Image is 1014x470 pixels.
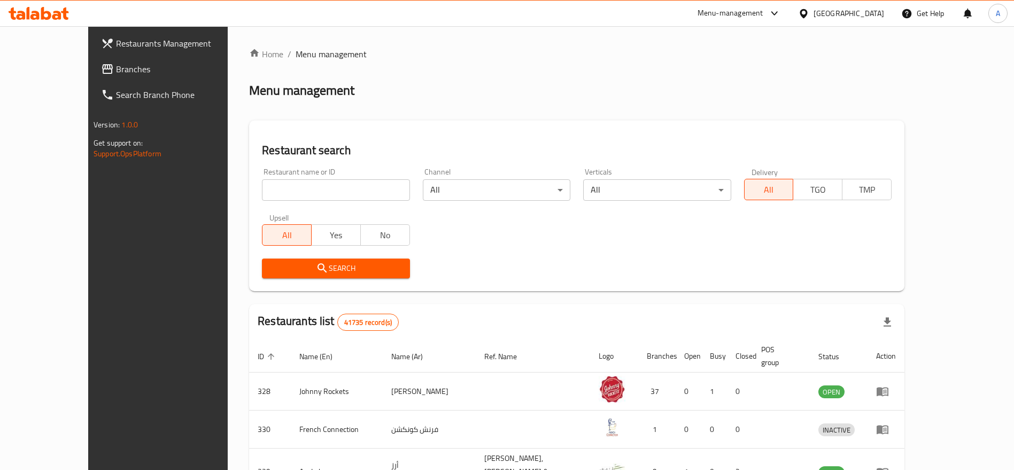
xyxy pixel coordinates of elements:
span: 41735 record(s) [338,317,398,328]
div: Total records count [337,314,399,331]
td: French Connection [291,411,383,449]
td: 0 [727,373,753,411]
h2: Restaurant search [262,142,892,158]
span: INACTIVE [818,424,855,436]
div: INACTIVE [818,423,855,436]
span: ID [258,350,278,363]
div: [GEOGRAPHIC_DATA] [814,7,884,19]
td: 1 [638,411,676,449]
span: Name (Ar) [391,350,437,363]
a: Search Branch Phone [92,82,258,108]
th: Busy [701,340,727,373]
td: 0 [727,411,753,449]
span: Yes [316,228,357,243]
th: Closed [727,340,753,373]
td: 328 [249,373,291,411]
button: Yes [311,224,361,246]
a: Restaurants Management [92,31,258,56]
div: All [583,179,731,201]
nav: breadcrumb [249,48,904,60]
button: All [744,179,794,200]
li: / [288,48,291,60]
img: Johnny Rockets [599,376,625,403]
span: Get support on: [94,136,143,150]
span: Menu management [296,48,367,60]
a: Support.OpsPlatform [94,147,161,161]
button: Search [262,259,409,278]
a: Home [249,48,283,60]
span: TGO [798,182,838,198]
div: Menu-management [698,7,763,20]
th: Action [868,340,904,373]
span: Ref. Name [484,350,531,363]
span: Branches [116,63,249,75]
button: No [360,224,410,246]
td: 330 [249,411,291,449]
label: Upsell [269,214,289,221]
span: POS group [761,343,797,369]
span: Restaurants Management [116,37,249,50]
div: All [423,179,570,201]
span: No [365,228,406,243]
div: OPEN [818,385,845,398]
span: A [996,7,1000,19]
span: Search Branch Phone [116,88,249,101]
th: Open [676,340,701,373]
td: [PERSON_NAME] [383,373,476,411]
label: Delivery [752,168,778,176]
button: TMP [842,179,892,200]
span: Search [270,262,401,275]
td: 0 [676,373,701,411]
div: Menu [876,423,896,436]
h2: Restaurants list [258,313,399,331]
td: 37 [638,373,676,411]
span: All [267,228,307,243]
span: TMP [847,182,887,198]
span: All [749,182,789,198]
span: Name (En) [299,350,346,363]
td: فرنش كونكشن [383,411,476,449]
span: OPEN [818,386,845,398]
td: 0 [701,411,727,449]
td: Johnny Rockets [291,373,383,411]
span: Version: [94,118,120,132]
th: Logo [590,340,638,373]
span: Status [818,350,853,363]
th: Branches [638,340,676,373]
div: Menu [876,385,896,398]
a: Branches [92,56,258,82]
img: French Connection [599,414,625,441]
td: 1 [701,373,727,411]
input: Search for restaurant name or ID.. [262,179,409,201]
button: TGO [793,179,842,200]
button: All [262,224,312,246]
span: 1.0.0 [121,118,138,132]
td: 0 [676,411,701,449]
h2: Menu management [249,82,354,99]
div: Export file [874,309,900,335]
